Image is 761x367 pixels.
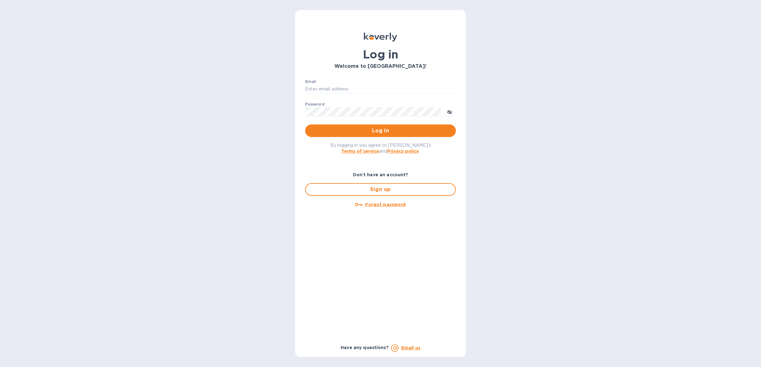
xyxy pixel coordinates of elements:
a: Terms of service [341,149,379,154]
b: Have any questions? [341,345,389,350]
label: Email [305,80,316,84]
span: Log in [310,127,451,134]
b: Don't have an account? [353,172,408,177]
a: Email us [401,345,420,350]
button: Sign up [305,183,456,196]
button: toggle password visibility [443,105,456,118]
input: Enter email address [305,85,456,94]
label: Password [305,102,324,106]
h3: Welcome to [GEOGRAPHIC_DATA]! [305,63,456,69]
img: Koverly [364,33,397,41]
span: Sign up [311,186,450,193]
u: Forgot password [365,202,406,207]
a: Privacy policy [387,149,419,154]
button: Log in [305,124,456,137]
span: By logging in you agree to [PERSON_NAME]'s and . [330,143,431,154]
h1: Log in [305,48,456,61]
